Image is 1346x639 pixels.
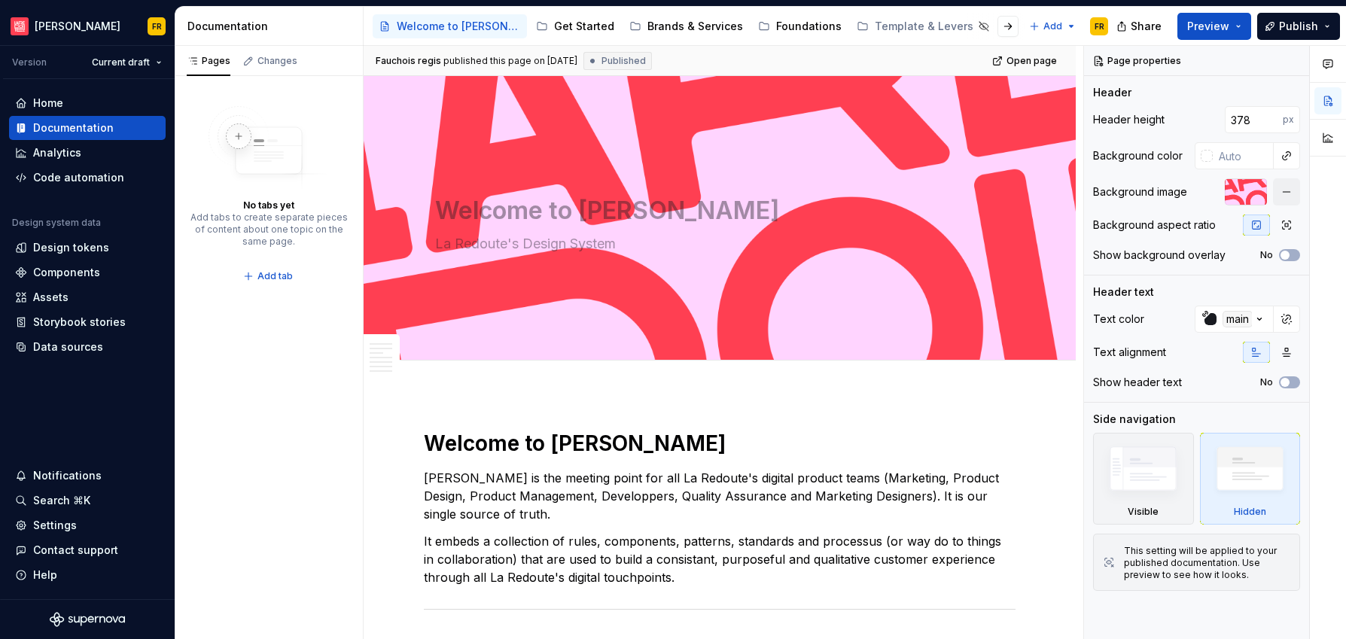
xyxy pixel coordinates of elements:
[9,310,166,334] a: Storybook stories
[9,285,166,309] a: Assets
[35,19,120,34] div: [PERSON_NAME]
[9,141,166,165] a: Analytics
[752,14,848,38] a: Foundations
[432,193,1001,229] textarea: Welcome to [PERSON_NAME]
[33,518,77,533] div: Settings
[243,199,294,211] div: No tabs yet
[1093,112,1165,127] div: Header height
[50,612,125,627] svg: Supernova Logo
[1260,376,1273,388] label: No
[1131,19,1162,34] span: Share
[1225,106,1283,133] input: Auto
[530,14,620,38] a: Get Started
[85,52,169,73] button: Current draft
[1095,20,1104,32] div: FR
[33,265,100,280] div: Components
[1093,218,1216,233] div: Background aspect ratio
[1093,433,1194,525] div: Visible
[9,116,166,140] a: Documentation
[1025,16,1081,37] button: Add
[1213,142,1274,169] input: Auto
[1283,114,1294,126] p: px
[1093,345,1166,360] div: Text alignment
[373,14,527,38] a: Welcome to [PERSON_NAME]
[1177,13,1251,40] button: Preview
[33,493,90,508] div: Search ⌘K
[443,55,577,67] div: published this page on [DATE]
[1093,85,1131,100] div: Header
[190,211,348,248] div: Add tabs to create separate pieces of content about one topic on the same page.
[424,431,726,456] strong: Welcome to [PERSON_NAME]
[33,315,126,330] div: Storybook stories
[1093,375,1182,390] div: Show header text
[9,260,166,285] a: Components
[33,145,81,160] div: Analytics
[376,55,441,67] span: Fauchois regis
[92,56,150,68] span: Current draft
[1093,312,1144,327] div: Text color
[187,19,357,34] div: Documentation
[33,120,114,135] div: Documentation
[1200,433,1301,525] div: Hidden
[9,236,166,260] a: Design tokens
[33,290,69,305] div: Assets
[11,17,29,35] img: f15b4b9a-d43c-4bd8-bdfb-9b20b89b7814.png
[554,19,614,34] div: Get Started
[432,232,1001,256] textarea: La Redoute's Design System
[33,543,118,558] div: Contact support
[424,469,1016,523] p: [PERSON_NAME] is the meeting point for all La Redoute's digital product teams (Marketing, Product...
[851,14,996,38] a: Template & Levers
[9,563,166,587] button: Help
[1223,311,1253,327] div: main
[152,20,162,32] div: FR
[9,513,166,537] a: Settings
[1257,13,1340,40] button: Publish
[9,538,166,562] button: Contact support
[1187,19,1229,34] span: Preview
[1043,20,1062,32] span: Add
[187,55,230,67] div: Pages
[397,19,521,34] div: Welcome to [PERSON_NAME]
[1234,506,1266,518] div: Hidden
[424,532,1016,586] p: It embeds a collection of rules, components, patterns, standards and processus (or way do to thin...
[601,55,646,67] span: Published
[1109,13,1171,40] button: Share
[9,166,166,190] a: Code automation
[239,266,300,287] button: Add tab
[1195,306,1274,333] button: main
[9,335,166,359] a: Data sources
[33,339,103,354] div: Data sources
[33,170,124,185] div: Code automation
[257,270,293,282] span: Add tab
[33,96,63,111] div: Home
[623,14,749,38] a: Brands & Services
[647,19,743,34] div: Brands & Services
[9,488,166,513] button: Search ⌘K
[1093,184,1187,199] div: Background image
[3,10,172,42] button: [PERSON_NAME]FR
[1124,545,1290,581] div: This setting will be applied to your published documentation. Use preview to see how it looks.
[9,464,166,488] button: Notifications
[12,217,101,229] div: Design system data
[1093,248,1226,263] div: Show background overlay
[33,567,57,583] div: Help
[9,91,166,115] a: Home
[1128,506,1159,518] div: Visible
[373,11,1022,41] div: Page tree
[988,50,1064,72] a: Open page
[33,240,109,255] div: Design tokens
[12,56,47,68] div: Version
[1093,412,1176,427] div: Side navigation
[1260,249,1273,261] label: No
[257,55,297,67] div: Changes
[875,19,973,34] div: Template & Levers
[1006,55,1057,67] span: Open page
[1093,148,1183,163] div: Background color
[33,468,102,483] div: Notifications
[1093,285,1154,300] div: Header text
[776,19,842,34] div: Foundations
[1279,19,1318,34] span: Publish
